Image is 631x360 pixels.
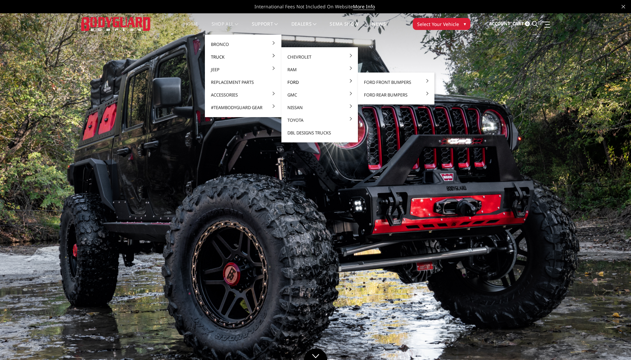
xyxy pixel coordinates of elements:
[284,101,355,114] a: Nissan
[284,51,355,63] a: Chevrolet
[600,187,607,198] button: 3 of 5
[284,114,355,126] a: Toyota
[353,3,375,10] a: More Info
[252,22,278,35] a: Support
[489,21,510,27] span: Account
[525,21,530,26] span: 0
[304,348,327,360] a: Click to Down
[208,51,279,63] a: Truck
[208,101,279,114] a: #TeamBodyguard Gear
[208,89,279,101] a: Accessories
[513,21,524,27] span: Cart
[361,76,432,89] a: Ford Front Bumpers
[81,17,151,31] img: BODYGUARD BUMPERS
[372,22,386,35] a: News
[464,20,466,27] span: ▾
[417,21,459,28] span: Select Your Vehicle
[208,38,279,51] a: Bronco
[330,22,359,35] a: SEMA Show
[284,126,355,139] a: DBL Designs Trucks
[208,76,279,89] a: Replacement Parts
[513,15,530,33] a: Cart 0
[600,208,607,219] button: 5 of 5
[284,89,355,101] a: GMC
[208,63,279,76] a: Jeep
[291,22,317,35] a: Dealers
[489,15,510,33] a: Account
[598,328,631,360] iframe: Chat Widget
[600,176,607,187] button: 2 of 5
[361,89,432,101] a: Ford Rear Bumpers
[284,63,355,76] a: Ram
[600,166,607,176] button: 1 of 5
[284,76,355,89] a: Ford
[413,18,470,30] button: Select Your Vehicle
[212,22,238,35] a: shop all
[184,22,198,35] a: Home
[600,198,607,208] button: 4 of 5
